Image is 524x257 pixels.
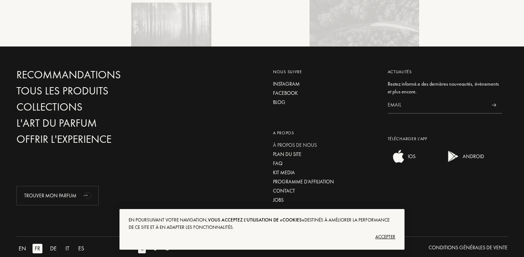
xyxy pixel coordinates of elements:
a: ES [76,244,91,253]
img: ios app [391,149,406,164]
a: Plan du site [273,150,377,158]
a: Collections [16,101,173,113]
a: Offrir l'experience [16,133,173,146]
div: animation [81,188,95,202]
a: ios appIOS [388,159,415,165]
div: Restez informé.e des dernières nouveautés, évènements et plus encore. [388,80,502,96]
a: Tous les produits [16,85,173,97]
div: DE [48,244,59,253]
a: Programme d’affiliation [273,178,377,186]
a: Conditions Générales de Vente [429,244,508,253]
div: ANDROID [461,149,484,164]
a: Contact [273,187,377,195]
a: Instagram [273,80,377,88]
div: Télécharger L’app [388,135,502,142]
input: Email [388,97,486,113]
a: Jobs [273,196,377,204]
img: android app [446,149,461,164]
span: vous acceptez l'utilisation de «cookies» [208,217,304,223]
a: FR [33,244,48,253]
img: news_send.svg [491,103,496,107]
div: EN [16,244,28,253]
div: ES [76,244,86,253]
div: A propos [273,130,377,136]
div: IT [63,244,72,253]
div: Accepter [129,231,395,243]
div: Trouver mon parfum [16,186,99,205]
a: IT [63,244,76,253]
a: À propos de nous [273,141,377,149]
div: FR [33,244,42,253]
div: Conditions Générales de Vente [429,244,508,252]
a: L'Art du Parfum [16,117,173,130]
div: Nous suivre [273,68,377,75]
a: Blog [273,98,377,106]
div: Actualités [388,68,502,75]
a: DE [48,244,63,253]
a: Facebook [273,89,377,97]
a: Recommandations [16,68,173,81]
a: FAQ [273,160,377,167]
a: android appANDROID [443,159,484,165]
div: IOS [406,149,415,164]
div: En poursuivant votre navigation, destinés à améliorer la performance de ce site et à en adapter l... [129,216,395,231]
a: EN [16,244,33,253]
a: Kit media [273,169,377,176]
